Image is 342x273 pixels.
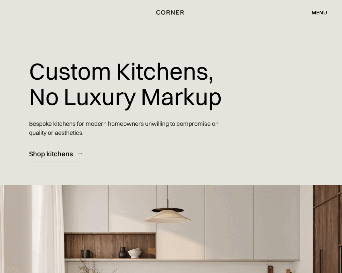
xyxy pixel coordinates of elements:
[305,7,327,18] div: menu
[312,10,327,15] div: menu
[29,54,222,114] h1: Custom Kitchens, No Luxury Markup
[29,146,82,162] a: Shop kitchens
[150,8,191,17] a: home
[29,114,225,142] p: Bespoke kitchens for modern homeowners unwilling to compromise on quality or aesthetics.
[29,149,73,158] div: Shop kitchens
